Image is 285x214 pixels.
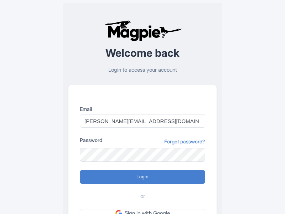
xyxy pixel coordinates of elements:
label: Password [80,136,102,144]
p: Login to access your account [68,66,217,74]
span: or [140,192,145,200]
a: Forgot password? [164,138,205,145]
input: you@example.com [80,114,205,128]
label: Email [80,105,205,113]
img: logo-ab69f6fb50320c5b225c76a69d11143b.png [103,20,183,41]
input: Login [80,170,205,184]
h2: Welcome back [68,47,217,59]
